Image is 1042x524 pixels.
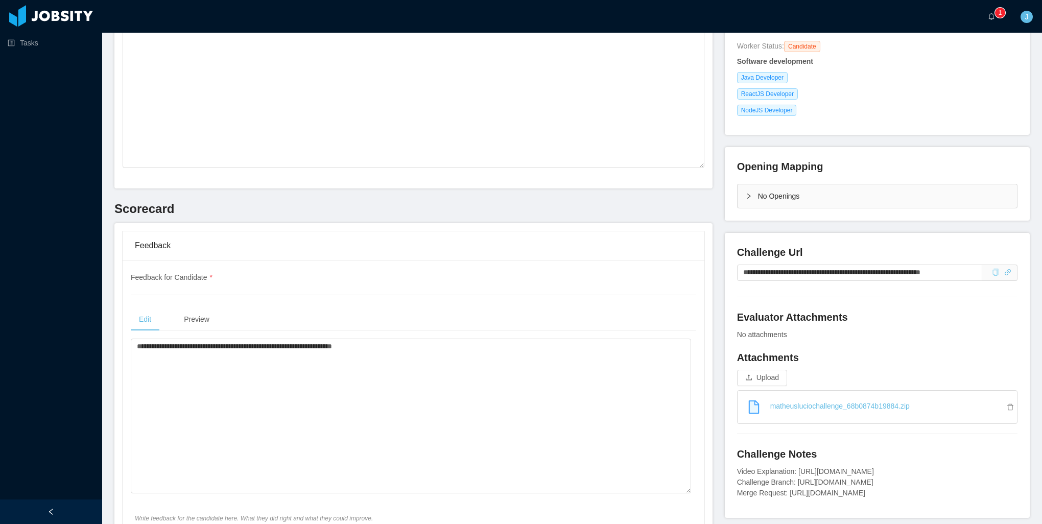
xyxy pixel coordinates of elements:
i: icon: copy [992,269,999,276]
span: J [1025,11,1029,23]
h4: Challenge Notes [737,447,1017,461]
i: icon: right [746,193,752,199]
div: Preview [176,308,218,331]
p: 1 [999,8,1002,18]
h4: Evaluator Attachments [737,310,1017,324]
div: Feedback [135,231,692,260]
a: matheusluciochallenge_68b0874b19884.zip [746,395,1017,417]
strong: Software development [737,57,813,65]
span: Feedback for Candidate [131,273,212,281]
i: icon: delete [1007,403,1017,411]
a: icon: link [1004,268,1011,276]
h4: Attachments [737,350,1017,365]
div: Edit [131,308,159,331]
a: icon: file [742,395,766,419]
i: icon: link [1004,269,1011,276]
span: Java Developer [737,72,788,83]
a: Remove file [1007,403,1017,411]
h4: Challenge Url [737,245,1017,259]
div: icon: rightNo Openings [738,184,1017,208]
span: NodeJS Developer [737,105,797,116]
sup: 1 [995,8,1005,18]
span: Candidate [784,41,820,52]
div: No attachments [737,329,1017,340]
button: icon: uploadUpload [737,370,787,386]
i: icon: bell [988,13,995,20]
a: icon: profileTasks [8,33,94,53]
h3: Scorecard [114,201,713,217]
h4: Opening Mapping [737,159,823,174]
span: icon: uploadUpload [737,373,787,382]
div: Video Explanation: [URL][DOMAIN_NAME] Challenge Branch: [URL][DOMAIN_NAME] Merge Request: [URL][D... [737,466,1017,498]
span: Worker Status: [737,42,784,50]
span: ReactJS Developer [737,88,798,100]
div: Copy [992,267,999,278]
i: icon: file [747,400,761,414]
